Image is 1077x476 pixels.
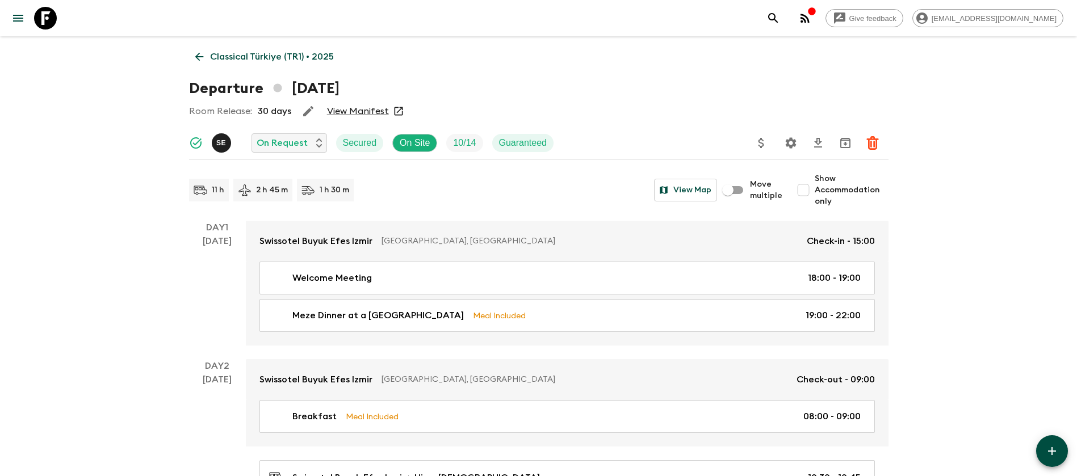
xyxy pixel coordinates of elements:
[327,106,389,117] a: View Manifest
[189,359,246,373] p: Day 2
[210,50,334,64] p: Classical Türkiye (TR1) • 2025
[400,136,430,150] p: On Site
[256,184,288,196] p: 2 h 45 m
[258,104,291,118] p: 30 days
[212,133,233,153] button: SE
[925,14,1063,23] span: [EMAIL_ADDRESS][DOMAIN_NAME]
[654,179,717,201] button: View Map
[292,309,464,322] p: Meze Dinner at a [GEOGRAPHIC_DATA]
[212,137,233,146] span: Süleyman Erköse
[336,134,384,152] div: Secured
[807,132,829,154] button: Download CSV
[453,136,476,150] p: 10 / 14
[861,132,884,154] button: Delete
[189,221,246,234] p: Day 1
[189,77,340,100] h1: Departure [DATE]
[807,234,875,248] p: Check-in - 15:00
[382,235,798,247] p: [GEOGRAPHIC_DATA], [GEOGRAPHIC_DATA]
[382,374,787,385] p: [GEOGRAPHIC_DATA], [GEOGRAPHIC_DATA]
[750,179,783,201] span: Move multiple
[473,309,526,322] p: Meal Included
[815,173,889,207] span: Show Accommodation only
[246,359,889,400] a: Swissotel Buyuk Efes Izmir[GEOGRAPHIC_DATA], [GEOGRAPHIC_DATA]Check-out - 09:00
[780,132,802,154] button: Settings
[212,184,224,196] p: 11 h
[259,299,875,332] a: Meze Dinner at a [GEOGRAPHIC_DATA]Meal Included19:00 - 22:00
[762,7,785,30] button: search adventures
[203,234,232,346] div: [DATE]
[320,184,349,196] p: 1 h 30 m
[808,271,861,285] p: 18:00 - 19:00
[216,138,226,148] p: S E
[259,234,372,248] p: Swissotel Buyuk Efes Izmir
[189,104,252,118] p: Room Release:
[750,132,773,154] button: Update Price, Early Bird Discount and Costs
[803,410,861,423] p: 08:00 - 09:00
[806,309,861,322] p: 19:00 - 22:00
[346,410,399,423] p: Meal Included
[912,9,1063,27] div: [EMAIL_ADDRESS][DOMAIN_NAME]
[825,9,903,27] a: Give feedback
[843,14,903,23] span: Give feedback
[259,400,875,433] a: BreakfastMeal Included08:00 - 09:00
[797,373,875,386] p: Check-out - 09:00
[257,136,308,150] p: On Request
[834,132,857,154] button: Archive (Completed, Cancelled or Unsynced Departures only)
[446,134,483,152] div: Trip Fill
[189,45,340,68] a: Classical Türkiye (TR1) • 2025
[392,134,437,152] div: On Site
[246,221,889,262] a: Swissotel Buyuk Efes Izmir[GEOGRAPHIC_DATA], [GEOGRAPHIC_DATA]Check-in - 15:00
[189,136,203,150] svg: Synced Successfully
[7,7,30,30] button: menu
[259,373,372,386] p: Swissotel Buyuk Efes Izmir
[343,136,377,150] p: Secured
[292,410,337,423] p: Breakfast
[499,136,547,150] p: Guaranteed
[259,262,875,294] a: Welcome Meeting18:00 - 19:00
[292,271,372,285] p: Welcome Meeting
